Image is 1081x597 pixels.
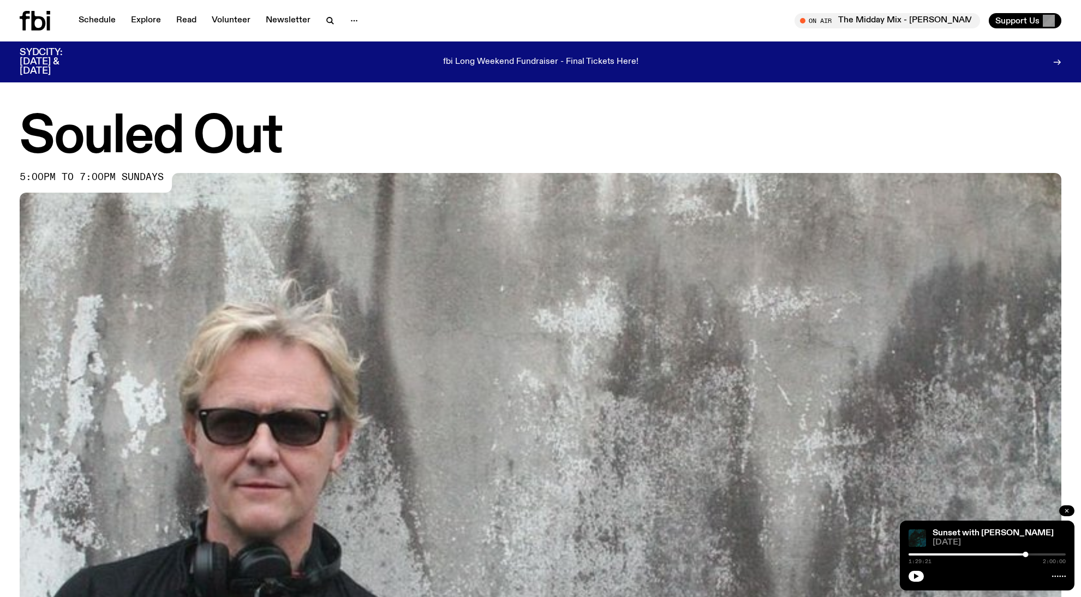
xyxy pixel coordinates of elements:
[443,57,638,67] p: fbi Long Weekend Fundraiser - Final Tickets Here!
[933,529,1054,538] a: Sunset with [PERSON_NAME]
[795,13,980,28] button: On AirThe Midday Mix - [PERSON_NAME] & [PERSON_NAME]
[909,559,931,564] span: 1:29:21
[72,13,122,28] a: Schedule
[124,13,168,28] a: Explore
[933,539,1066,547] span: [DATE]
[989,13,1061,28] button: Support Us
[170,13,203,28] a: Read
[20,48,89,76] h3: SYDCITY: [DATE] & [DATE]
[1043,559,1066,564] span: 2:00:00
[995,16,1040,26] span: Support Us
[259,13,317,28] a: Newsletter
[205,13,257,28] a: Volunteer
[20,173,164,182] span: 5:00pm to 7:00pm sundays
[20,113,1061,162] h1: Souled Out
